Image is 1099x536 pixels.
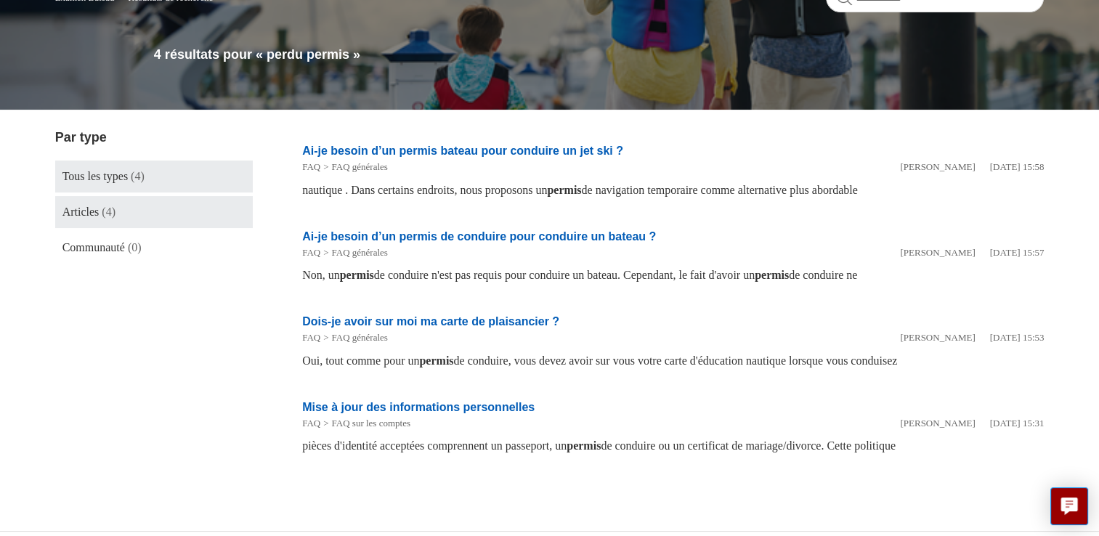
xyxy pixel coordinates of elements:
[331,332,387,343] a: FAQ générales
[320,160,388,174] li: FAQ générales
[302,330,320,345] li: FAQ
[302,182,1044,199] div: nautique . Dans certains endroits, nous proposons un de navigation temporaire comme alternative p...
[62,241,125,253] span: Communauté
[302,245,320,260] li: FAQ
[900,330,975,345] li: [PERSON_NAME]
[62,206,100,218] span: Articles
[302,315,559,328] a: Dois-je avoir sur moi ma carte de plaisancier ?
[1050,487,1088,525] button: Live chat
[547,184,581,196] em: permis
[302,145,623,157] a: Ai-je besoin d’un permis bateau pour conduire un jet ski ?
[320,330,388,345] li: FAQ générales
[302,418,320,429] a: FAQ
[154,45,1045,65] h1: 4 résultats pour « perdu permis »
[320,245,388,260] li: FAQ générales
[990,161,1045,172] time: 07/05/2025 15:58
[990,247,1045,258] time: 07/05/2025 15:57
[567,439,601,452] em: permis
[55,128,253,147] h3: Par type
[302,230,656,243] a: Ai-je besoin d’un permis de conduire pour conduire un bateau ?
[990,418,1045,429] time: 07/05/2025 15:31
[331,418,410,429] a: FAQ sur les comptes
[900,160,975,174] li: [PERSON_NAME]
[900,416,975,431] li: [PERSON_NAME]
[302,247,320,258] a: FAQ
[55,196,253,228] a: Articles (4)
[302,416,320,431] li: FAQ
[755,269,789,281] em: permis
[55,232,253,264] a: Communauté (0)
[302,401,535,413] a: Mise à jour des informations personnelles
[102,206,115,218] span: (4)
[131,170,145,182] span: (4)
[331,161,387,172] a: FAQ générales
[331,247,387,258] a: FAQ générales
[990,332,1045,343] time: 07/05/2025 15:53
[320,416,410,431] li: FAQ sur les comptes
[302,332,320,343] a: FAQ
[340,269,374,281] em: permis
[302,437,1044,455] div: pièces d'identité acceptées comprennent un passeport, un de conduire ou un certificat de mariage/...
[900,245,975,260] li: [PERSON_NAME]
[302,160,320,174] li: FAQ
[302,161,320,172] a: FAQ
[62,170,128,182] span: Tous les types
[128,241,142,253] span: (0)
[419,354,453,367] em: permis
[302,352,1044,370] div: Oui, tout comme pour un de conduire, vous devez avoir sur vous votre carte d'éducation nautique l...
[55,161,253,192] a: Tous les types (4)
[302,267,1044,284] div: Non, un de conduire n'est pas requis pour conduire un bateau. Cependant, le fait d'avoir un de co...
